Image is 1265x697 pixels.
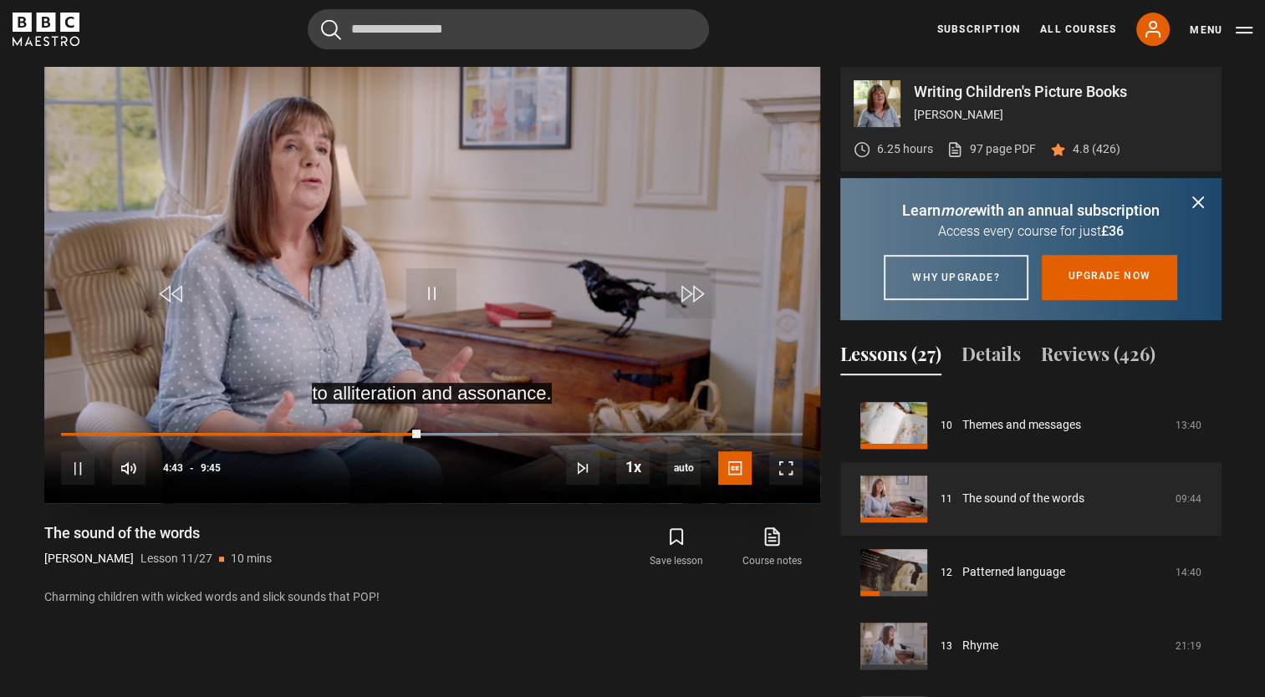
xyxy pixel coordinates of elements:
span: £36 [1101,223,1124,239]
video-js: Video Player [44,67,820,503]
span: auto [667,451,701,485]
div: Current quality: 1080p [667,451,701,485]
p: Writing Children's Picture Books [914,84,1208,99]
p: [PERSON_NAME] [914,106,1208,124]
p: Access every course for just [860,221,1201,242]
svg: BBC Maestro [13,13,79,46]
p: 6.25 hours [877,140,933,158]
span: 9:45 [201,453,221,483]
a: All Courses [1040,22,1116,37]
span: 4:43 [163,453,183,483]
p: Charming children with wicked words and slick sounds that POP! [44,588,820,606]
p: Lesson 11/27 [140,550,212,567]
button: Reviews (426) [1041,340,1155,375]
a: Patterned language [962,563,1065,581]
p: 4.8 (426) [1073,140,1120,158]
div: Progress Bar [61,433,802,436]
a: Themes and messages [962,416,1081,434]
h1: The sound of the words [44,523,272,543]
a: Upgrade now [1042,255,1177,300]
button: Submit the search query [321,19,341,40]
button: Fullscreen [769,451,803,485]
button: Mute [112,451,145,485]
a: 97 page PDF [946,140,1036,158]
input: Search [308,9,709,49]
a: The sound of the words [962,490,1084,507]
p: [PERSON_NAME] [44,550,134,567]
p: Learn with an annual subscription [860,199,1201,221]
button: Save lesson [629,523,724,572]
button: Lessons (27) [840,340,941,375]
a: Rhyme [962,637,998,654]
button: Toggle navigation [1190,22,1252,38]
p: 10 mins [231,550,272,567]
a: Subscription [937,22,1020,37]
button: Details [962,340,1021,375]
button: Next Lesson [566,451,599,485]
a: Course notes [724,523,819,572]
button: Pause [61,451,94,485]
a: Why upgrade? [884,255,1028,300]
button: Captions [718,451,752,485]
i: more [941,201,976,219]
span: - [190,462,194,474]
button: Playback Rate [616,450,650,484]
